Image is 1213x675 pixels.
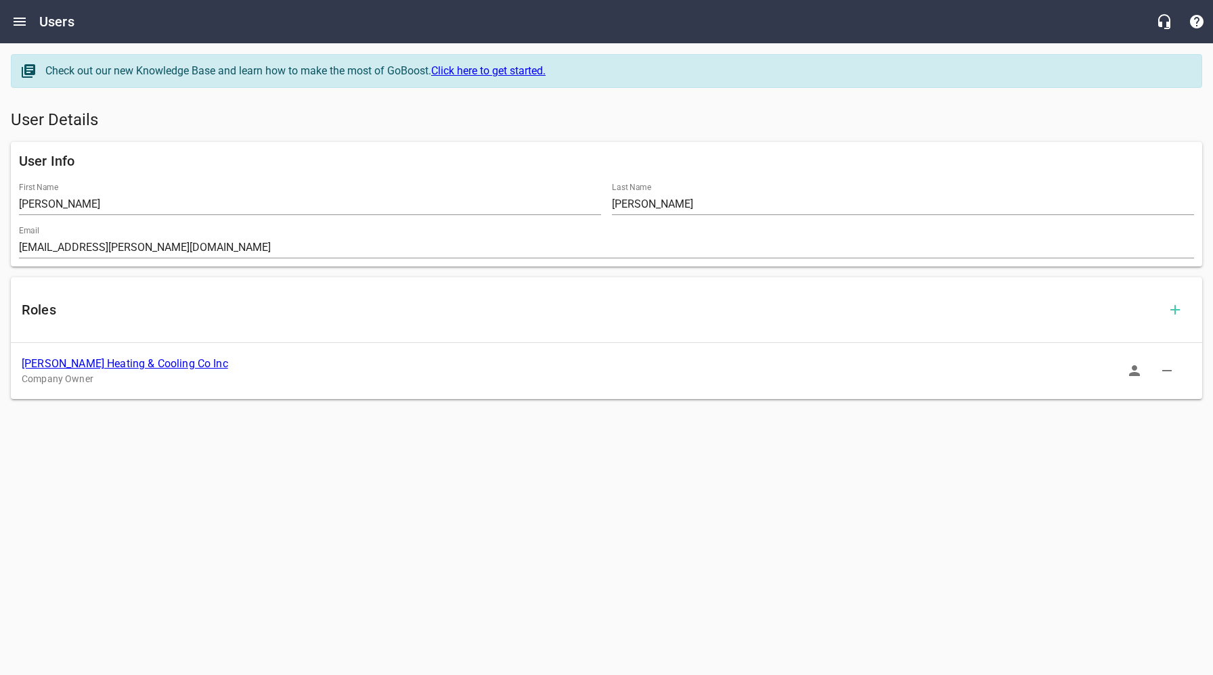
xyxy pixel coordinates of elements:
[1151,354,1183,387] button: Delete Role
[22,357,228,370] a: [PERSON_NAME] Heating & Cooling Co Inc
[1181,5,1213,38] button: Support Portal
[1148,5,1181,38] button: Live Chat
[612,183,651,191] label: Last Name
[3,5,36,38] button: Open drawer
[19,150,1194,172] h6: User Info
[22,299,1159,321] h6: Roles
[431,64,546,77] a: Click here to get started.
[39,11,74,32] h6: Users
[45,63,1188,79] div: Check out our new Knowledge Base and learn how to make the most of GoBoost.
[19,227,39,235] label: Email
[22,372,1170,386] p: Company Owner
[11,110,1202,131] h5: User Details
[1159,294,1191,326] button: Add Role
[19,183,58,191] label: First Name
